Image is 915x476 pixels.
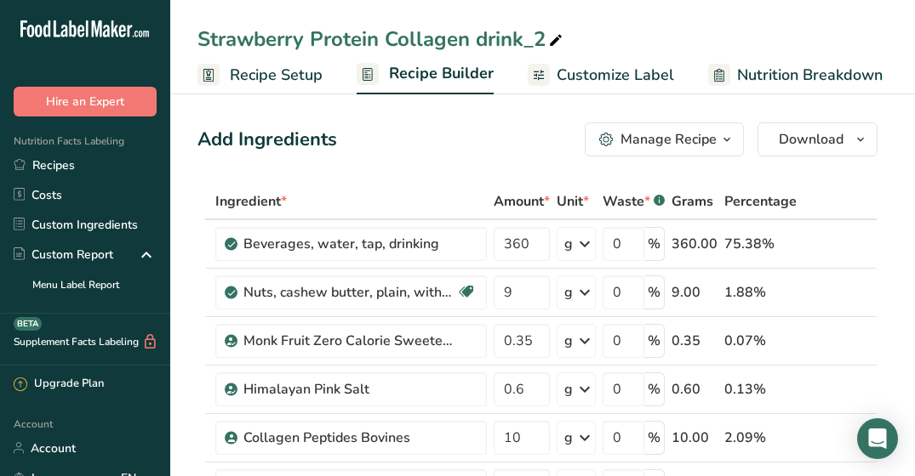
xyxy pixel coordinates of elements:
[14,317,42,331] div: BETA
[14,87,157,116] button: Hire an Expert
[672,379,718,399] div: 0.60
[708,56,883,94] a: Nutrition Breakdown
[585,122,744,156] button: Manage Recipe
[243,428,456,448] div: Collagen Peptides Bovines
[528,56,674,94] a: Customize Label
[243,331,456,351] div: Monk Fruit Zero Calorie Sweetener
[724,379,797,399] div: 0.13%
[243,234,456,254] div: Beverages, water, tap, drinking
[197,126,337,154] div: Add Ingredients
[779,129,844,150] span: Download
[737,64,883,87] span: Nutrition Breakdown
[243,379,456,399] div: Himalayan Pink Salt
[758,122,878,156] button: Download
[603,191,665,212] div: Waste
[564,331,573,351] div: g
[197,56,323,94] a: Recipe Setup
[672,331,718,351] div: 0.35
[357,54,494,95] a: Recipe Builder
[857,418,898,459] div: Open Intercom Messenger
[672,428,718,448] div: 10.00
[724,331,797,351] div: 0.07%
[215,191,287,212] span: Ingredient
[557,64,674,87] span: Customize Label
[620,129,717,150] div: Manage Recipe
[672,282,718,303] div: 9.00
[564,234,573,254] div: g
[243,282,456,303] div: Nuts, cashew butter, plain, without salt added
[672,191,713,212] span: Grams
[230,64,323,87] span: Recipe Setup
[672,234,718,254] div: 360.00
[14,376,104,393] div: Upgrade Plan
[724,234,797,254] div: 75.38%
[494,191,550,212] span: Amount
[14,246,113,263] div: Custom Report
[724,191,797,212] span: Percentage
[724,282,797,303] div: 1.88%
[557,191,589,212] span: Unit
[564,282,573,303] div: g
[389,62,494,85] span: Recipe Builder
[724,428,797,448] div: 2.09%
[564,428,573,448] div: g
[197,24,566,54] div: Strawberry Protein Collagen drink_2
[564,379,573,399] div: g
